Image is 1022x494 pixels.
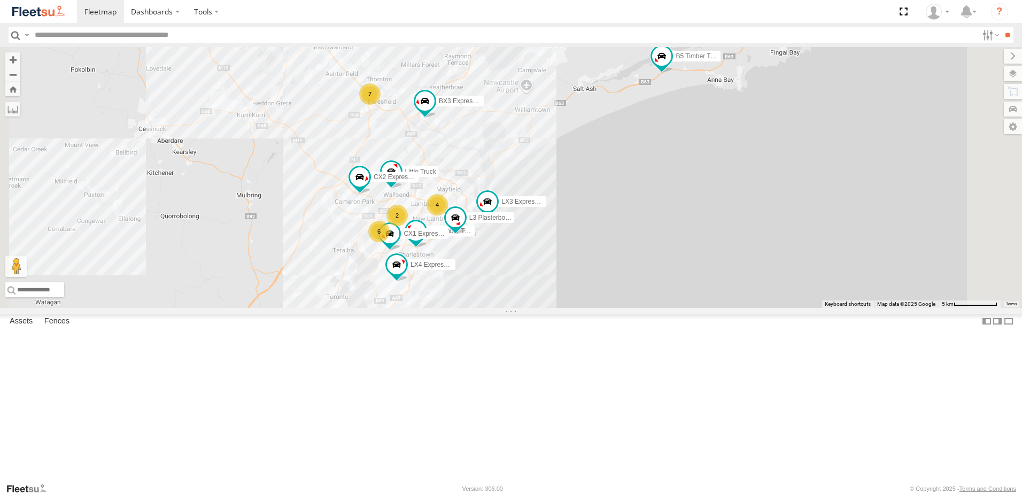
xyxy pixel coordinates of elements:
[978,27,1001,43] label: Search Filter Options
[942,301,954,307] span: 5 km
[877,301,935,307] span: Map data ©2025 Google
[359,83,381,105] div: 7
[374,173,423,181] span: CX2 Express Ute
[1004,119,1022,134] label: Map Settings
[5,102,20,117] label: Measure
[386,205,408,226] div: 2
[411,261,459,268] span: LX4 Express Ute
[981,314,992,329] label: Dock Summary Table to the Left
[992,314,1003,329] label: Dock Summary Table to the Right
[6,483,55,494] a: Visit our Website
[676,53,722,60] span: B5 Timber Truck
[501,198,549,205] span: LX3 Express Ute
[1006,302,1017,306] a: Terms (opens in new tab)
[4,314,38,329] label: Assets
[1003,314,1014,329] label: Hide Summary Table
[404,230,453,237] span: CX1 Express Ute
[5,52,20,67] button: Zoom in
[5,82,20,96] button: Zoom Home
[5,256,27,277] button: Drag Pegman onto the map to open Street View
[469,214,532,221] span: L3 Plasterboard Truck
[922,4,953,20] div: Gary Hudson
[11,4,66,19] img: fleetsu-logo-horizontal.svg
[939,300,1001,308] button: Map Scale: 5 km per 78 pixels
[430,227,477,235] span: C3 Timber Truck
[405,168,436,175] span: Little Truck
[991,3,1008,20] i: ?
[910,485,1016,492] div: © Copyright 2025 -
[462,485,503,492] div: Version: 306.00
[39,314,75,329] label: Fences
[427,194,448,215] div: 4
[439,97,487,105] span: BX3 Express Ute
[825,300,871,308] button: Keyboard shortcuts
[22,27,31,43] label: Search Query
[368,221,390,242] div: 6
[5,67,20,82] button: Zoom out
[959,485,1016,492] a: Terms and Conditions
